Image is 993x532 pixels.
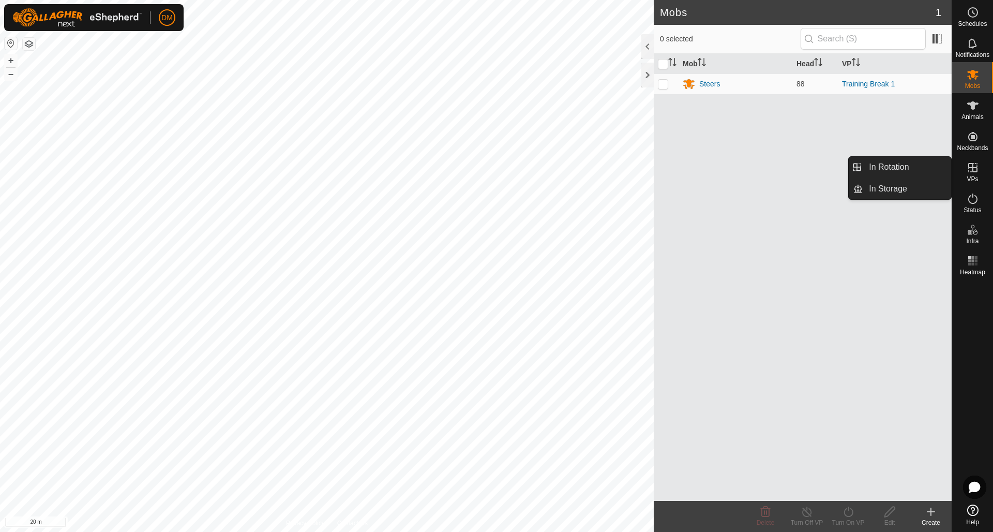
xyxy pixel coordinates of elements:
th: Head [792,54,838,74]
a: Contact Us [337,519,368,528]
span: In Rotation [869,161,909,173]
div: Create [910,518,952,527]
p-sorticon: Activate to sort [668,60,676,68]
p-sorticon: Activate to sort [852,60,860,68]
span: Schedules [958,21,987,27]
span: Mobs [965,83,980,89]
span: Delete [757,519,775,526]
span: In Storage [869,183,907,195]
a: In Rotation [863,157,951,178]
div: Turn Off VP [786,518,827,527]
a: Training Break 1 [842,80,895,88]
span: 0 selected [660,34,801,45]
th: VP [838,54,952,74]
button: Map Layers [23,38,35,50]
div: Turn On VP [827,518,869,527]
span: Animals [961,114,984,120]
li: In Storage [849,179,951,199]
li: In Rotation [849,157,951,178]
p-sorticon: Activate to sort [698,60,706,68]
span: 1 [936,5,941,20]
span: Help [966,519,979,525]
span: DM [161,12,173,23]
button: Reset Map [5,37,17,50]
a: Help [952,500,993,529]
span: Heatmap [960,269,985,275]
span: Neckbands [957,145,988,151]
button: + [5,54,17,67]
span: Notifications [956,52,989,58]
a: Privacy Policy [286,519,325,528]
img: Gallagher Logo [12,8,142,27]
p-sorticon: Activate to sort [814,60,822,68]
th: Mob [679,54,792,74]
div: Edit [869,518,910,527]
a: In Storage [863,179,951,199]
span: Status [964,207,981,213]
h2: Mobs [660,6,936,19]
button: – [5,68,17,80]
input: Search (S) [801,28,926,50]
span: Infra [966,238,979,244]
span: 88 [796,80,805,88]
div: Steers [699,79,720,90]
span: VPs [967,176,978,182]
